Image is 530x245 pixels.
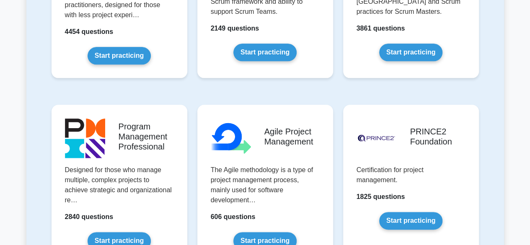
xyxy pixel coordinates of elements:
a: Start practicing [88,47,151,64]
a: Start practicing [379,212,442,230]
a: Start practicing [379,44,442,61]
a: Start practicing [233,44,297,61]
